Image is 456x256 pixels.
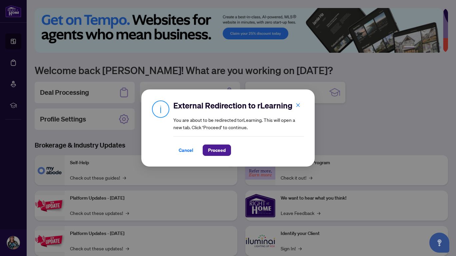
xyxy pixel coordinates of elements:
h2: External Redirection to rLearning [173,100,304,111]
span: Proceed [208,145,226,156]
button: Open asap [429,233,449,253]
button: Cancel [173,145,199,156]
span: close [296,103,300,107]
button: Proceed [203,145,231,156]
span: Cancel [179,145,193,156]
img: Info Icon [152,100,169,118]
div: You are about to be redirected to rLearning . This will open a new tab. Click ‘Proceed’ to continue. [173,100,304,156]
